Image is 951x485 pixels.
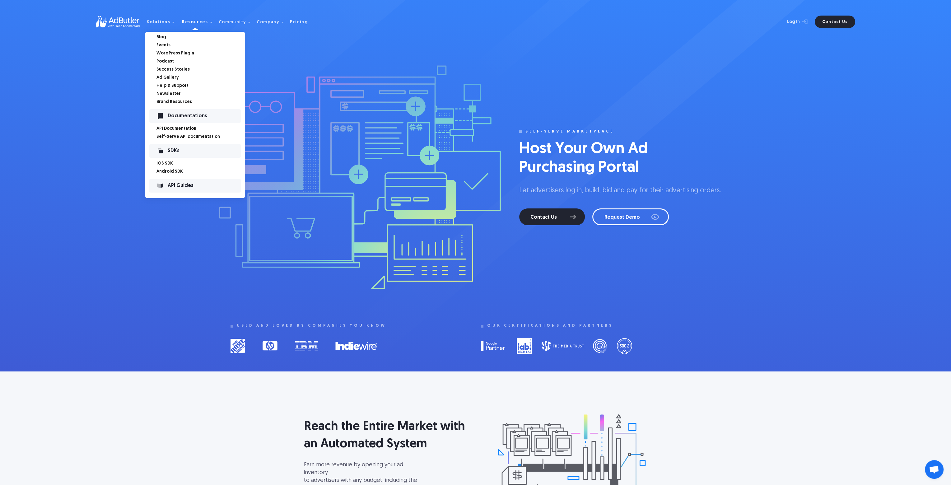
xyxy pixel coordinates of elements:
[156,68,245,72] a: Success Stories
[156,76,245,80] a: Ad Gallery
[145,179,245,193] a: API Guides
[290,19,313,25] a: Pricing
[156,59,245,64] a: Podcast
[237,324,386,328] div: used and loved by companies you know
[156,84,245,88] a: Help & Support
[156,161,245,166] a: iOS SDK
[168,114,241,118] div: Documentations
[156,170,245,174] a: Android SDK
[156,92,245,96] a: Newsletter
[771,16,811,28] a: Log In
[156,135,245,139] a: Self-Serve API Documentation
[156,43,245,48] a: Events
[168,184,241,188] div: API Guides
[304,418,475,453] h2: Reach the Entire Market with an Automated System
[219,20,246,25] div: Community
[147,20,170,25] div: Solutions
[257,20,279,25] div: Company
[168,149,241,153] div: SDKs
[519,208,585,225] a: Contact Us
[815,16,855,28] a: Contact Us
[290,20,308,25] div: Pricing
[156,51,245,56] a: WordPress Plugin
[156,127,245,131] a: API Documentation
[182,20,208,25] div: Resources
[156,35,245,40] a: Blog
[156,100,245,104] a: Brand Resources
[519,186,721,196] p: Let advertisers log in, build, bid and pay for their advertising orders.
[519,140,706,177] h1: Host Your Own Ad Purchasing Portal
[925,460,944,479] div: Open chat
[592,208,669,225] a: Request Demo
[487,324,613,328] div: Our certifications and partners
[525,129,614,134] div: SELF-SERVE MARKETPLACe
